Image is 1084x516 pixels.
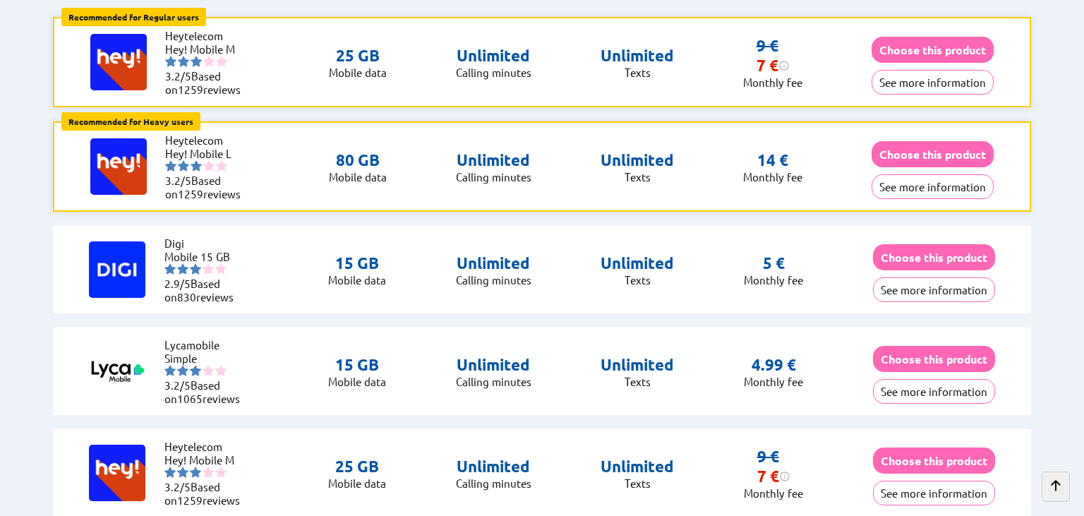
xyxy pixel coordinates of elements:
[178,83,203,96] span: 1259
[873,385,995,398] a: See more information
[601,355,674,375] p: Unlimited
[164,338,249,352] li: Lycamobile
[601,375,674,388] p: Texts
[456,253,531,273] p: Unlimited
[601,476,674,490] p: Texts
[68,11,199,23] b: Recommended for Regular users
[191,160,202,172] img: starnr3
[456,46,531,66] p: Unlimited
[191,56,202,67] img: starnr3
[872,148,994,161] a: Choose this product
[164,453,249,467] li: Hey! Mobile M
[456,150,531,170] p: Unlimited
[456,273,531,287] p: Calling minutes
[601,46,674,66] p: Unlimited
[203,56,215,67] img: starnr4
[165,42,250,56] li: Hey! Mobile M
[90,138,147,195] img: Logo of Heytelecom
[328,273,386,287] p: Mobile data
[177,290,196,304] span: 830
[89,241,145,298] img: Logo of Digi
[328,253,386,273] p: 15 GB
[872,174,994,199] button: See more information
[757,467,790,486] div: 7 €
[165,147,250,160] li: Hey! Mobile L
[90,34,147,90] img: Logo of Heytelecom
[178,160,189,172] img: starnr2
[68,116,193,127] b: Recommended for Heavy users
[329,66,387,79] p: Mobile data
[873,486,995,500] a: See more information
[456,476,531,490] p: Calling minutes
[177,467,188,478] img: starnr2
[873,481,995,505] button: See more information
[873,244,995,270] button: Choose this product
[872,37,994,63] button: Choose this product
[216,56,227,67] img: starnr5
[601,457,674,476] p: Unlimited
[872,70,994,95] button: See more information
[177,493,203,507] span: 1259
[873,379,995,404] button: See more information
[164,277,249,304] li: Based on reviews
[190,263,201,275] img: starnr3
[164,263,176,275] img: starnr1
[177,365,188,376] img: starnr2
[165,133,250,147] li: Heytelecom
[165,160,176,172] img: starnr1
[873,251,995,264] a: Choose this product
[744,375,803,388] p: Monthly fee
[743,76,802,89] p: Monthly fee
[177,263,188,275] img: starnr2
[757,36,778,55] s: 9 €
[763,253,785,273] p: 5 €
[178,56,189,67] img: starnr2
[328,476,386,490] p: Mobile data
[456,170,531,184] p: Calling minutes
[757,447,779,466] s: 9 €
[178,187,203,200] span: 1259
[873,352,995,366] a: Choose this product
[779,471,790,482] img: information
[165,69,191,83] span: 3.2/5
[872,76,994,89] a: See more information
[164,378,249,405] li: Based on reviews
[456,66,531,79] p: Calling minutes
[203,160,215,172] img: starnr4
[601,150,674,170] p: Unlimited
[873,448,995,474] button: Choose this product
[873,346,995,372] button: Choose this product
[164,365,176,376] img: starnr1
[456,457,531,476] p: Unlimited
[744,486,803,500] p: Monthly fee
[164,480,191,493] span: 3.2/5
[329,150,387,170] p: 80 GB
[329,46,387,66] p: 25 GB
[328,457,386,476] p: 25 GB
[456,375,531,388] p: Calling minutes
[216,160,227,172] img: starnr5
[165,174,191,187] span: 3.2/5
[744,273,803,287] p: Monthly fee
[190,365,201,376] img: starnr3
[190,467,201,478] img: starnr3
[89,343,145,400] img: Logo of Lycamobile
[601,273,674,287] p: Texts
[164,467,176,478] img: starnr1
[456,355,531,375] p: Unlimited
[164,236,249,250] li: Digi
[601,66,674,79] p: Texts
[778,60,790,71] img: information
[164,440,249,453] li: Heytelecom
[164,250,249,263] li: Mobile 15 GB
[329,170,387,184] p: Mobile data
[743,170,802,184] p: Monthly fee
[164,277,191,290] span: 2.9/5
[601,170,674,184] p: Texts
[165,69,250,96] li: Based on reviews
[203,263,214,275] img: starnr4
[165,174,250,200] li: Based on reviews
[89,445,145,501] img: Logo of Heytelecom
[757,150,788,170] p: 14 €
[215,263,227,275] img: starnr5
